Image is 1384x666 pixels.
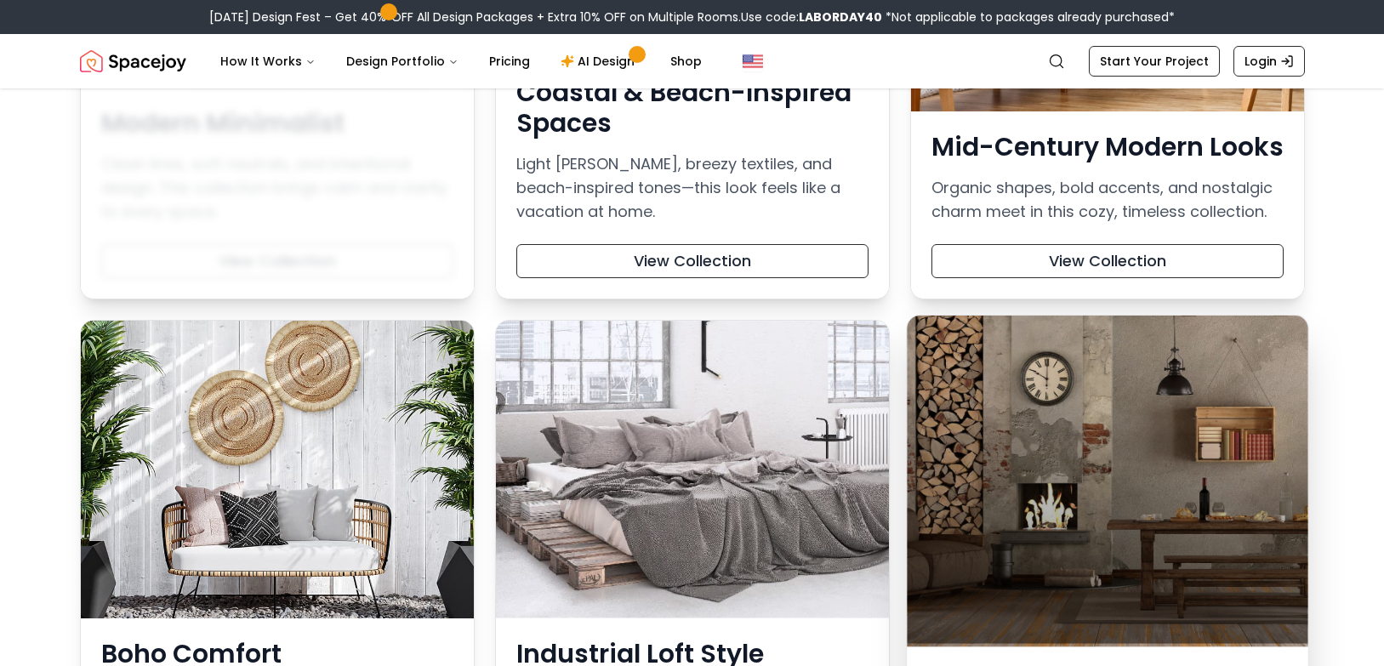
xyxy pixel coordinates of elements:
[516,152,869,224] p: Light [PERSON_NAME], breezy textiles, and beach-inspired tones—this look feels like a vacation at...
[1233,46,1305,77] a: Login
[931,244,1284,278] button: View Collection
[516,244,869,278] button: View Collection
[333,44,472,78] button: Design Portfolio
[207,44,329,78] button: How It Works
[741,9,882,26] span: Use code:
[207,44,715,78] nav: Main
[80,34,1305,88] nav: Global
[882,9,1175,26] span: *Not applicable to packages already purchased*
[476,44,544,78] a: Pricing
[799,9,882,26] b: LABORDAY40
[547,44,653,78] a: AI Design
[209,9,1175,26] div: [DATE] Design Fest – Get 40% OFF All Design Packages + Extra 10% OFF on Multiple Rooms.
[80,44,186,78] img: Spacejoy Logo
[516,252,869,271] a: View Collection
[931,132,1284,162] h3: Mid-Century Modern Looks
[931,176,1284,224] p: Organic shapes, bold accents, and nostalgic charm meet in this cozy, timeless collection.
[80,44,186,78] a: Spacejoy
[743,51,763,71] img: United States
[516,77,869,139] h3: Coastal & Beach-Inspired Spaces
[657,44,715,78] a: Shop
[931,252,1284,271] a: View Collection
[1089,46,1220,77] a: Start Your Project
